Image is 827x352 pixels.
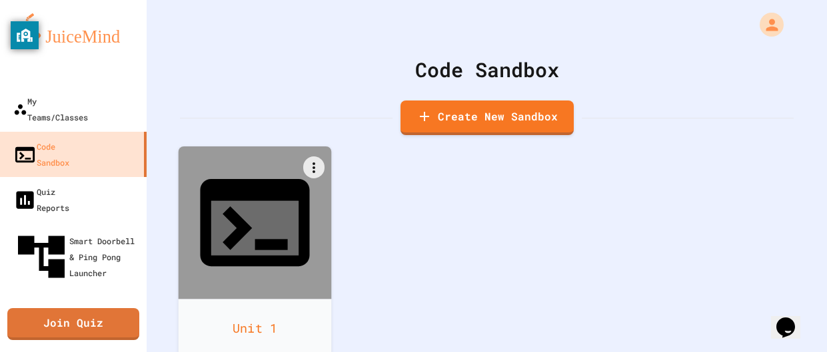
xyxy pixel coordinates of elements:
[13,138,69,170] div: Code Sandbox
[13,184,69,216] div: Quiz Reports
[13,229,141,285] div: Smart Doorbell & Ping Pong Launcher
[180,55,794,85] div: Code Sandbox
[13,13,133,48] img: logo-orange.svg
[11,21,39,49] button: privacy banner
[746,9,787,40] div: My Account
[771,299,814,339] iframe: chat widget
[13,93,88,125] div: My Teams/Classes
[401,100,574,135] a: Create New Sandbox
[7,308,139,340] a: Join Quiz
